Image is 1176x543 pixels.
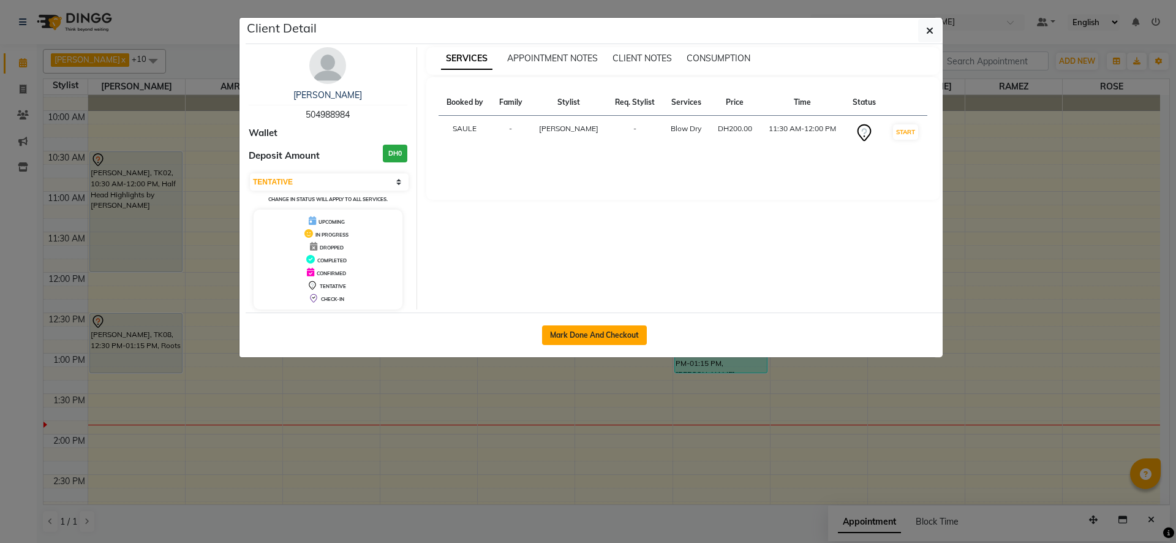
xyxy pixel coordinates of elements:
th: Family [491,89,530,116]
div: Blow Dry [670,123,702,134]
td: - [491,116,530,151]
span: CONFIRMED [317,270,346,276]
span: CLIENT NOTES [612,53,672,64]
th: Stylist [530,89,607,116]
span: 504988984 [306,109,350,120]
td: 11:30 AM-12:00 PM [760,116,845,151]
span: [PERSON_NAME] [539,124,598,133]
div: DH200.00 [717,123,753,134]
th: Price [710,89,760,116]
a: [PERSON_NAME] [293,89,362,101]
button: START [893,124,918,140]
button: Mark Done And Checkout [542,325,647,345]
td: - [607,116,663,151]
span: COMPLETED [317,257,347,264]
span: TENTATIVE [320,283,346,289]
h3: DH0 [383,145,407,162]
span: IN PROGRESS [315,232,349,238]
th: Booked by [439,89,492,116]
small: Change in status will apply to all services. [268,196,388,202]
th: Services [663,89,709,116]
img: avatar [309,47,346,84]
span: CHECK-IN [321,296,344,302]
span: Wallet [249,126,277,140]
span: Deposit Amount [249,149,320,163]
h5: Client Detail [247,19,317,37]
td: SAULE [439,116,492,151]
th: Req. Stylist [607,89,663,116]
span: UPCOMING [318,219,345,225]
span: SERVICES [441,48,492,70]
span: CONSUMPTION [687,53,750,64]
th: Status [845,89,884,116]
span: APPOINTMENT NOTES [507,53,598,64]
span: DROPPED [320,245,344,251]
th: Time [760,89,845,116]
